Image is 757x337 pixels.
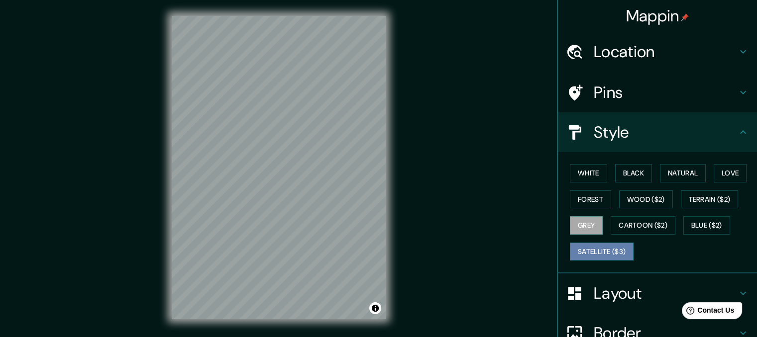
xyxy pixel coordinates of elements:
[172,16,386,319] canvas: Map
[660,164,706,182] button: Natural
[570,190,611,209] button: Forest
[570,243,634,261] button: Satellite ($3)
[619,190,673,209] button: Wood ($2)
[570,164,607,182] button: White
[570,216,603,235] button: Grey
[558,73,757,112] div: Pins
[594,42,737,62] h4: Location
[668,298,746,326] iframe: Help widget launcher
[714,164,747,182] button: Love
[558,112,757,152] div: Style
[558,32,757,72] div: Location
[611,216,675,235] button: Cartoon ($2)
[626,6,689,26] h4: Mappin
[683,216,730,235] button: Blue ($2)
[369,302,381,314] button: Toggle attribution
[594,122,737,142] h4: Style
[594,83,737,102] h4: Pins
[681,13,689,21] img: pin-icon.png
[681,190,739,209] button: Terrain ($2)
[558,273,757,313] div: Layout
[594,283,737,303] h4: Layout
[615,164,652,182] button: Black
